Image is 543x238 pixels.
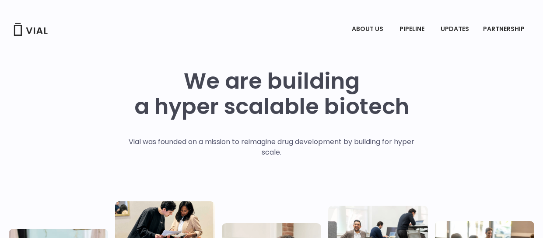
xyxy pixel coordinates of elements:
h1: We are building a hyper scalable biotech [134,69,409,119]
a: UPDATES [434,22,476,37]
a: PARTNERSHIPMenu Toggle [476,22,534,37]
a: ABOUT USMenu Toggle [345,22,392,37]
p: Vial was founded on a mission to reimagine drug development by building for hyper scale. [119,137,424,158]
a: PIPELINEMenu Toggle [392,22,433,37]
img: Vial Logo [13,23,48,36]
